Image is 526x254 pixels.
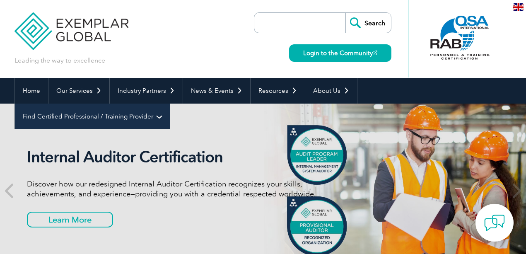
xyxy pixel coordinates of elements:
h2: Internal Auditor Certification [27,148,338,167]
img: contact-chat.png [484,213,505,233]
a: Industry Partners [110,78,183,104]
a: Our Services [48,78,109,104]
input: Search [345,13,391,33]
img: en [513,3,524,11]
img: open_square.png [373,51,377,55]
a: About Us [305,78,357,104]
a: News & Events [183,78,250,104]
a: Learn More [27,212,113,227]
p: Leading the way to excellence [14,56,105,65]
p: Discover how our redesigned Internal Auditor Certification recognizes your skills, achievements, ... [27,179,338,199]
a: Home [15,78,48,104]
a: Login to the Community [289,44,391,62]
a: Resources [251,78,305,104]
a: Find Certified Professional / Training Provider [15,104,170,129]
